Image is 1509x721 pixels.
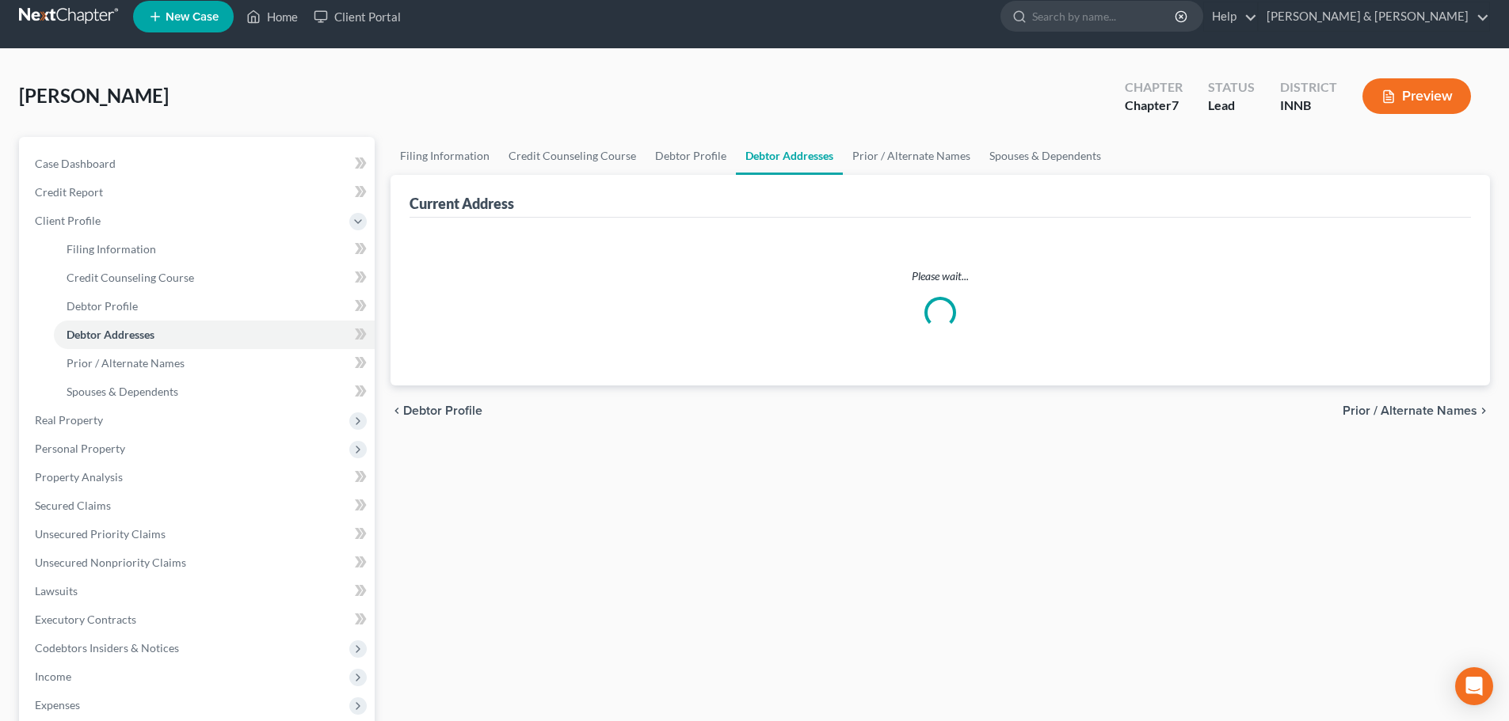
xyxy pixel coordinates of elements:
span: Real Property [35,413,103,427]
div: Chapter [1125,78,1183,97]
a: Debtor Addresses [54,321,375,349]
span: Property Analysis [35,470,123,484]
span: Debtor Addresses [67,328,154,341]
a: Credit Counseling Course [54,264,375,292]
i: chevron_left [391,404,403,417]
a: Help [1204,2,1257,31]
span: Credit Counseling Course [67,271,194,284]
a: Prior / Alternate Names [54,349,375,378]
a: Debtor Addresses [736,137,843,175]
a: Unsecured Priority Claims [22,520,375,548]
span: Unsecured Priority Claims [35,527,166,541]
a: Prior / Alternate Names [843,137,980,175]
a: Client Portal [306,2,409,31]
a: Secured Claims [22,491,375,520]
span: Income [35,670,71,683]
span: Lawsuits [35,584,78,598]
button: Preview [1362,78,1471,114]
span: Credit Report [35,185,103,199]
span: Codebtors Insiders & Notices [35,641,179,655]
span: Spouses & Dependents [67,385,178,398]
div: Open Intercom Messenger [1455,667,1493,705]
span: Case Dashboard [35,157,116,170]
div: INNB [1280,97,1337,115]
span: Personal Property [35,442,125,455]
p: Please wait... [422,268,1458,284]
a: Lawsuits [22,577,375,605]
span: Prior / Alternate Names [1343,404,1477,417]
input: Search by name... [1032,2,1177,31]
a: Filing Information [54,235,375,264]
a: Debtor Profile [54,292,375,321]
div: Lead [1208,97,1255,115]
a: Debtor Profile [646,137,736,175]
div: District [1280,78,1337,97]
div: Current Address [410,194,514,213]
span: Filing Information [67,242,156,256]
span: Debtor Profile [67,299,138,313]
div: Chapter [1125,97,1183,115]
a: Spouses & Dependents [980,137,1111,175]
span: Executory Contracts [35,613,136,626]
span: Expenses [35,698,80,712]
a: [PERSON_NAME] & [PERSON_NAME] [1259,2,1489,31]
span: Secured Claims [35,499,111,512]
a: Executory Contracts [22,605,375,634]
a: Credit Counseling Course [499,137,646,175]
span: [PERSON_NAME] [19,84,169,107]
span: Prior / Alternate Names [67,356,185,370]
button: Prior / Alternate Names chevron_right [1343,404,1490,417]
a: Case Dashboard [22,150,375,178]
a: Home [238,2,306,31]
div: Status [1208,78,1255,97]
i: chevron_right [1477,404,1490,417]
span: Unsecured Nonpriority Claims [35,556,186,569]
span: Client Profile [35,214,101,227]
a: Unsecured Nonpriority Claims [22,548,375,577]
button: chevron_left Debtor Profile [391,404,482,417]
a: Property Analysis [22,463,375,491]
a: Filing Information [391,137,499,175]
span: New Case [166,11,219,23]
span: Debtor Profile [403,404,482,417]
span: 7 [1172,97,1179,112]
a: Spouses & Dependents [54,378,375,406]
a: Credit Report [22,178,375,207]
